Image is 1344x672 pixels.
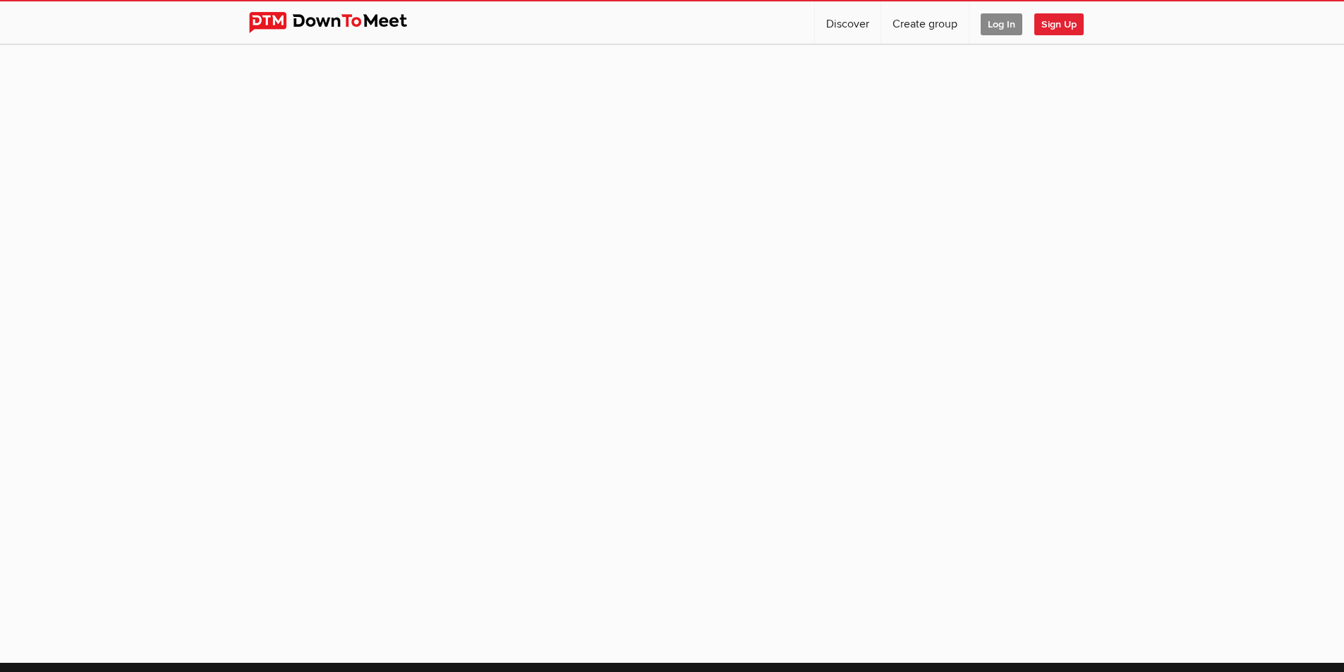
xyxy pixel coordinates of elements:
[969,1,1034,44] a: Log In
[981,13,1022,35] span: Log In
[249,12,429,33] img: DownToMeet
[1034,13,1084,35] span: Sign Up
[1034,1,1095,44] a: Sign Up
[881,1,969,44] a: Create group
[815,1,880,44] a: Discover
